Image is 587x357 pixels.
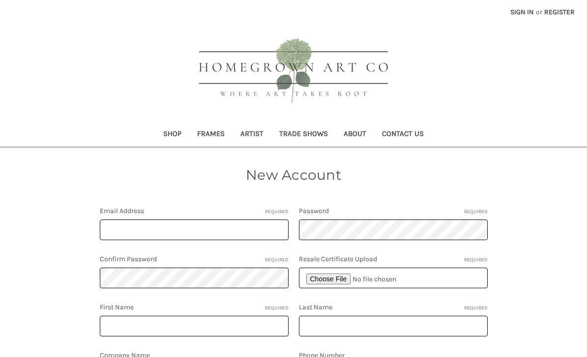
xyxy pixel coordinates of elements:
a: About [336,123,374,147]
small: Required [265,208,289,216]
small: Required [265,304,289,312]
label: Email Address [100,206,289,216]
a: Frames [189,123,233,147]
span: or [535,7,543,17]
a: Shop [155,123,189,147]
img: HOMEGROWN ART CO [183,27,404,116]
label: First Name [100,302,289,312]
small: Required [464,304,488,312]
small: Required [265,256,289,264]
small: Required [464,208,488,216]
h1: New Account [10,165,577,185]
label: Password [299,206,488,216]
label: Confirm Password [100,254,289,264]
small: Required [464,256,488,264]
a: Artist [233,123,271,147]
label: Resale Certificate Upload [299,254,488,264]
label: Last Name [299,302,488,312]
a: Contact Us [374,123,432,147]
a: Trade Shows [271,123,336,147]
